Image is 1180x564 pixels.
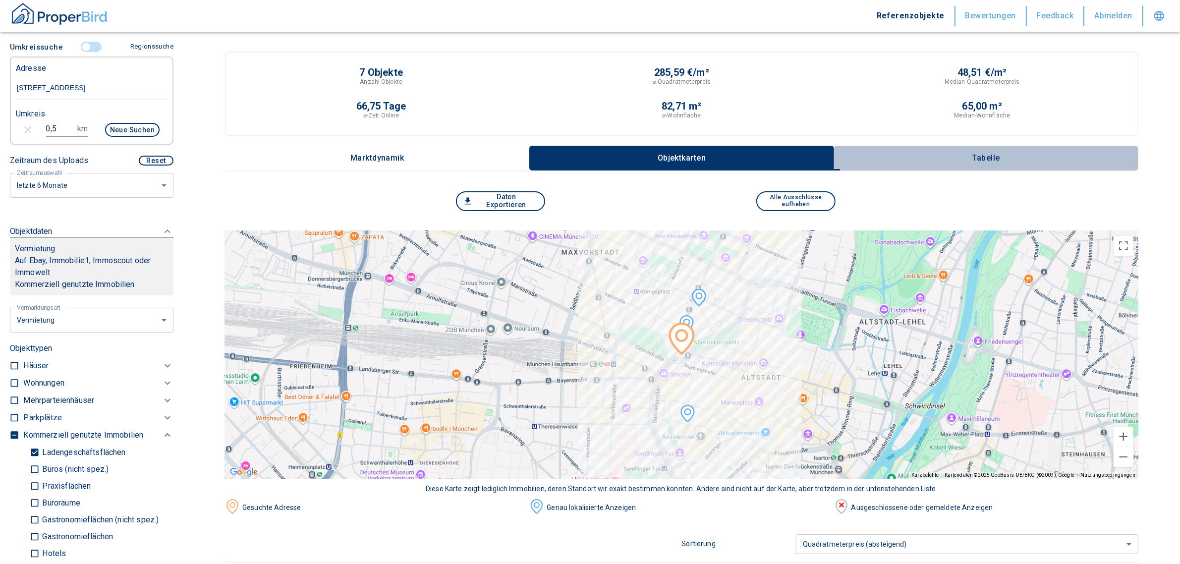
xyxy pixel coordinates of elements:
div: Genau lokalisierte Anzeigen [544,503,834,513]
button: Vergrößern [1114,427,1133,447]
p: Objektkarten [657,154,706,163]
div: letzte 6 Monate [10,172,173,198]
p: 66,75 Tage [356,101,406,111]
p: Auf Ebay, Immobilie1, Immoscout oder Immowelt [15,255,169,279]
div: letzte 6 Monate [10,307,173,333]
p: Kommerziell genutzte Immobilien [15,279,169,290]
p: Gastronomieflächen [40,533,113,541]
p: Parkplätze [23,412,62,424]
button: Bewertungen [955,6,1027,26]
div: Gesuchte Adresse [240,503,529,513]
p: 48,51 €/m² [957,67,1007,77]
img: image [225,499,240,514]
p: Mehrparteienhäuser [23,395,94,406]
p: km [77,123,88,135]
div: Häuser [23,357,173,375]
p: Objektdaten [10,226,53,237]
p: Marktdynamik [350,154,404,163]
p: Büroräume [40,499,80,507]
p: Kommerziell genutzte Immobilien [23,429,143,441]
button: Kurzbefehle [911,472,939,479]
button: Abmelden [1084,6,1143,26]
div: wrapped label tabs example [225,146,1138,170]
input: Adresse ändern [16,77,168,100]
div: ObjektdatenVermietungAuf Ebay, Immobilie1, Immoscout oder ImmoweltKommerziell genutzte Immobilien [10,216,173,305]
div: Ausgeschlossene oder gemeldete Anzeigen [849,503,1138,513]
p: ⌀-Zeit Online [363,111,399,120]
p: Hotels [40,550,66,558]
div: Mehrparteienhäuser [23,392,173,409]
button: ProperBird Logo and Home Button [10,1,109,30]
p: Ladengeschäftsflächen [40,449,125,456]
img: image [529,499,544,514]
button: Feedback [1027,6,1085,26]
p: Gastronomieflächen (nicht spez.) [40,516,159,524]
p: Median-Wohnfläche [954,111,1010,120]
button: Neue Suchen [105,123,160,137]
div: Wohnungen [23,375,173,392]
a: Nutzungsbedingungen (wird in neuem Tab geöffnet) [1080,472,1135,478]
p: Häuser [23,360,49,372]
p: Tabelle [961,154,1011,163]
button: Daten Exportieren [456,191,545,211]
p: ⌀-Quadratmeterpreis [653,77,711,86]
p: Anzahl Objekte [360,77,402,86]
button: Referenzobjekte [867,6,955,26]
p: Vermietung [15,243,56,255]
p: Adresse [16,62,46,74]
img: image [834,499,849,514]
img: ProperBird Logo and Home Button [10,1,109,26]
div: Diese Karte zeigt lediglich Immobilien, deren Standort wir exakt bestimmen konnten. Andere sind n... [225,484,1138,494]
div: Quadratmeterpreis (absteigend) [796,531,1138,557]
img: Google [227,466,260,479]
div: Parkplätze [23,409,173,427]
button: Verkleinern [1114,447,1133,467]
p: ⌀-Wohnfläche [662,111,701,120]
p: 7 Objekte [359,67,403,77]
p: Zeitraum des Uploads [10,155,88,167]
p: Praxisflächen [40,482,91,490]
button: Reset [139,156,173,166]
p: Umkreis [16,108,45,120]
a: Dieses Gebiet in Google Maps öffnen (in neuem Fenster) [227,466,260,479]
button: Regionssuche [126,38,173,56]
button: Alle Ausschlüsse aufheben [756,191,836,211]
p: Median-Quadratmeterpreis [945,77,1020,86]
p: Wohnungen [23,377,64,389]
p: 65,00 m² [962,101,1003,111]
button: Umkreissuche [10,38,67,56]
span: Kartendaten ©2025 GeoBasis-DE/BKG (©2009), Google [945,472,1074,478]
p: 285,59 €/m² [654,67,709,77]
p: Büros (nicht spez.) [40,465,109,473]
button: Vollbildansicht ein/aus [1114,236,1133,256]
p: 82,71 m² [662,101,702,111]
p: Sortierung [682,539,796,549]
div: Kommerziell genutzte Immobilien [23,427,173,444]
p: Objekttypen [10,342,173,354]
